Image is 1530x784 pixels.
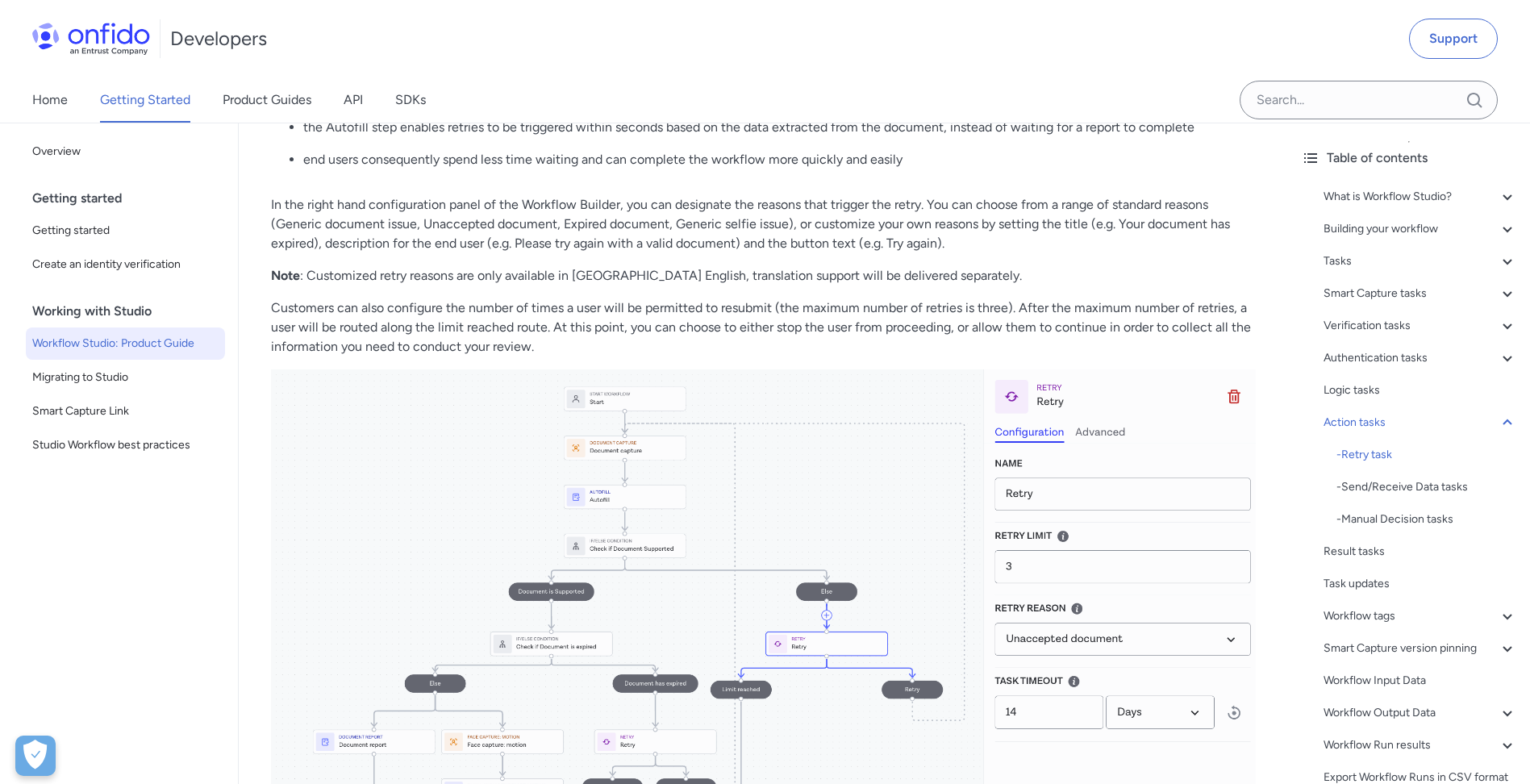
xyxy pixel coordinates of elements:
p: : Customized retry reasons are only available in [GEOGRAPHIC_DATA] English, translation support w... [271,266,1256,286]
span: Studio Workflow best practices [32,436,219,455]
a: Tasks [1324,252,1517,271]
a: SDKs [395,77,426,123]
a: Getting started [26,215,225,247]
a: Result tasks [1324,542,1517,561]
a: Overview [26,136,225,168]
a: Workflow Studio: Product Guide [26,327,225,360]
p: In the right hand configuration panel of the Workflow Builder, you can designate the reasons that... [271,195,1256,253]
span: Migrating to Studio [32,368,219,387]
a: -Send/Receive Data tasks [1336,477,1517,497]
a: Action tasks [1324,413,1517,432]
a: Support [1409,19,1498,59]
a: Smart Capture Link [26,395,225,427]
span: Getting started [32,221,219,240]
img: Onfido Logo [32,23,150,55]
a: API [344,77,363,123]
h1: Developers [170,26,267,52]
p: the Autofill step enables retries to be triggered within seconds based on the data extracted from... [303,118,1256,137]
a: What is Workflow Studio? [1324,187,1517,206]
p: Customers can also configure the number of times a user will be permitted to resubmit (the maximu... [271,298,1256,357]
a: Task updates [1324,574,1517,594]
span: Overview [32,142,219,161]
a: Workflow tags [1324,607,1517,626]
span: Smart Capture Link [32,402,219,421]
a: Building your workflow [1324,219,1517,239]
div: - Retry task [1336,445,1517,465]
a: Migrating to Studio [26,361,225,394]
a: Product Guides [223,77,311,123]
a: Smart Capture version pinning [1324,639,1517,658]
div: Cookie Preferences [15,736,56,776]
a: Smart Capture tasks [1324,284,1517,303]
div: - Send/Receive Data tasks [1336,477,1517,497]
a: Verification tasks [1324,316,1517,336]
a: -Manual Decision tasks [1336,510,1517,529]
a: Getting Started [100,77,190,123]
a: Workflow Run results [1324,736,1517,755]
a: Studio Workflow best practices [26,429,225,461]
a: Home [32,77,68,123]
div: Table of contents [1301,148,1517,168]
a: Workflow Output Data [1324,703,1517,723]
input: Onfido search input field [1240,81,1498,119]
strong: Note [271,268,300,283]
button: Open Preferences [15,736,56,776]
span: Create an identity verification [32,255,219,274]
div: Getting started [32,182,231,215]
a: Create an identity verification [26,248,225,281]
div: - Manual Decision tasks [1336,510,1517,529]
span: Workflow Studio: Product Guide [32,334,219,353]
a: Authentication tasks [1324,348,1517,368]
p: end users consequently spend less time waiting and can complete the workflow more quickly and easily [303,150,1256,169]
a: Logic tasks [1324,381,1517,400]
a: Workflow Input Data [1324,671,1517,690]
div: Working with Studio [32,295,231,327]
a: -Retry task [1336,445,1517,465]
